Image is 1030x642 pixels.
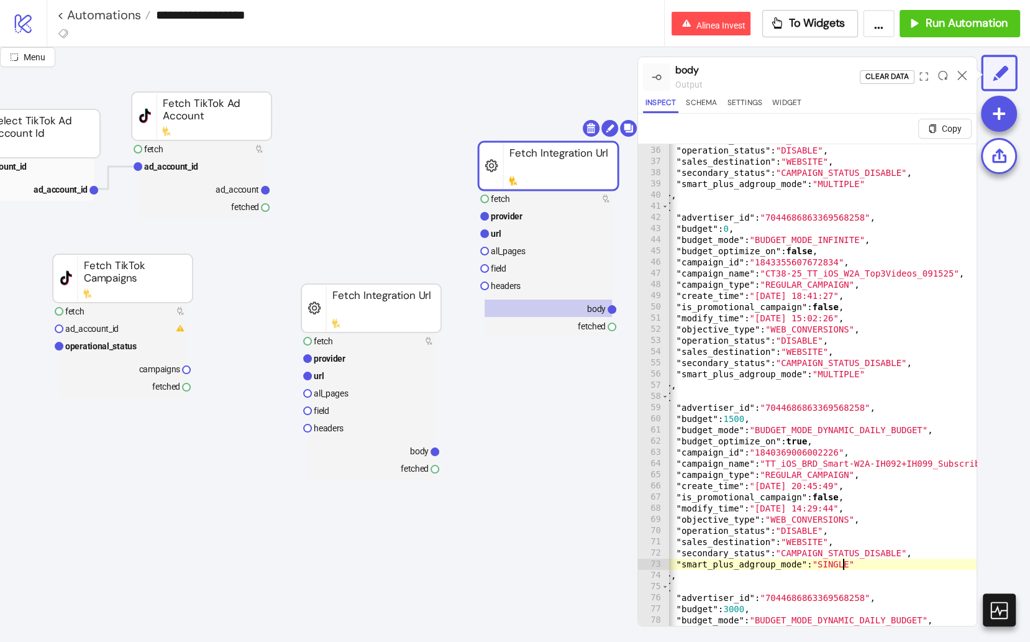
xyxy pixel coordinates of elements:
[638,223,669,234] div: 43
[638,492,669,503] div: 67
[675,78,860,91] div: output
[638,324,669,335] div: 52
[942,124,962,134] span: Copy
[10,53,19,62] span: radius-bottomright
[314,388,349,398] text: all_pages
[638,458,669,469] div: 64
[638,503,669,514] div: 68
[24,52,45,62] span: Menu
[638,268,669,279] div: 47
[638,603,669,615] div: 77
[638,335,669,346] div: 53
[662,581,668,592] span: Toggle code folding, rows 75 through 91
[643,96,678,113] button: Inspect
[314,354,345,364] text: provider
[139,364,181,374] text: campaigns
[491,194,510,204] text: fetch
[638,167,669,178] div: 38
[928,124,937,133] span: copy
[34,185,88,195] text: ad_account_id
[865,70,909,84] div: Clear Data
[789,16,845,30] span: To Widgets
[762,10,859,37] button: To Widgets
[638,536,669,548] div: 71
[918,119,972,139] button: Copy
[57,9,150,21] a: < Automations
[638,301,669,313] div: 50
[216,185,259,195] text: ad_account
[491,246,526,256] text: all_pages
[491,281,521,291] text: headers
[675,62,860,78] div: body
[65,324,119,334] text: ad_account_id
[410,446,429,456] text: body
[638,212,669,223] div: 42
[696,21,745,30] span: Alinea Invest
[638,178,669,190] div: 39
[638,156,669,167] div: 37
[662,391,668,402] span: Toggle code folding, rows 58 through 74
[638,570,669,581] div: 74
[638,469,669,480] div: 65
[144,162,198,172] text: ad_account_id
[144,144,163,154] text: fetch
[65,341,137,351] text: operational_status
[314,423,344,433] text: headers
[638,413,669,424] div: 60
[638,559,669,570] div: 73
[863,10,895,37] button: ...
[919,72,928,81] span: expand
[638,380,669,391] div: 57
[638,581,669,592] div: 75
[638,436,669,447] div: 62
[638,402,669,413] div: 59
[638,234,669,245] div: 44
[638,525,669,536] div: 70
[638,447,669,458] div: 63
[638,357,669,369] div: 55
[491,229,501,239] text: url
[314,336,333,346] text: fetch
[65,306,84,316] text: fetch
[638,369,669,380] div: 56
[638,615,669,626] div: 78
[638,201,669,212] div: 41
[638,480,669,492] div: 66
[724,96,765,113] button: Settings
[860,70,914,84] button: Clear Data
[638,290,669,301] div: 49
[638,313,669,324] div: 51
[638,548,669,559] div: 72
[900,10,1020,37] button: Run Automation
[491,211,522,221] text: provider
[587,304,606,314] text: body
[314,371,324,381] text: url
[638,190,669,201] div: 40
[683,96,719,113] button: Schema
[770,96,804,113] button: Widget
[638,514,669,525] div: 69
[638,626,669,637] div: 79
[638,279,669,290] div: 48
[638,245,669,257] div: 45
[638,346,669,357] div: 54
[491,264,506,273] text: field
[638,257,669,268] div: 46
[314,406,329,416] text: field
[638,424,669,436] div: 61
[926,16,1008,30] span: Run Automation
[662,201,668,212] span: Toggle code folding, rows 41 through 57
[638,391,669,402] div: 58
[638,145,669,156] div: 36
[638,592,669,603] div: 76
